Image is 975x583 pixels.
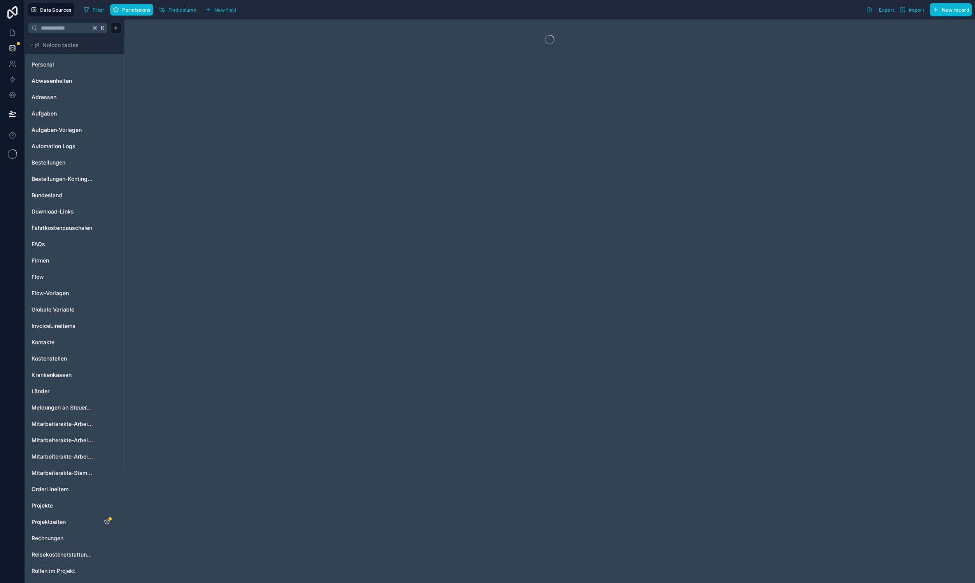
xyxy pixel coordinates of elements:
div: Projektzeiten [28,516,121,528]
span: Filter [93,7,105,13]
span: Aufgaben-Vorlagen [32,126,82,134]
span: Kontakte [32,338,54,346]
button: Export [864,3,897,16]
span: Flow-Vorlagen [32,289,69,297]
span: Abwesenheiten [32,77,72,85]
button: Permissions [110,4,153,16]
span: Noloco tables [42,41,79,49]
div: Kontakte [28,336,121,348]
span: Find column [168,7,196,13]
div: Reisekostenerstattung Rate [28,548,121,561]
span: Projekte [32,502,53,509]
span: Kostenstellen [32,355,67,362]
div: Meldungen an Steuerberatung [28,401,121,414]
a: Kostenstellen [32,355,95,362]
span: InvoiceLineItems [32,322,75,330]
span: Rechnungen [32,534,63,542]
a: Länder [32,387,95,395]
div: Mitarbeiterakte-Arbeitszeiten-Arbeitstage [28,450,121,463]
span: Flow [32,273,44,281]
div: Flow [28,271,121,283]
a: Krankenkassen [32,371,95,379]
span: Projektzeiten [32,518,66,526]
span: New record [942,7,969,13]
div: Krankenkassen [28,369,121,381]
div: Firmen [28,254,121,267]
a: InvoiceLineItems [32,322,95,330]
div: Mitarbeiterakte-Arbeitsort [28,418,121,430]
a: Projektzeiten [32,518,95,526]
a: Automation Logs [32,142,95,150]
div: Aufgaben [28,107,121,120]
div: Personal [28,58,121,71]
div: Mitarbeiterakte-Arbeitszeiten [28,434,121,446]
span: Länder [32,387,49,395]
div: Aufgaben-Vorlagen [28,124,121,136]
a: Flow-Vorlagen [32,289,95,297]
a: Mitarbeiterakte-Stammdaten [32,469,95,477]
a: Bestellungen-Kontingente [32,175,95,183]
button: Import [897,3,927,16]
span: Automation Logs [32,142,75,150]
button: Data Sources [28,3,74,16]
a: Rechnungen [32,534,95,542]
div: Globale Variable [28,303,121,316]
a: Fahrtkostenpauschalen [32,224,95,232]
a: Firmen [32,257,95,264]
span: Mitarbeiterakte-Arbeitszeiten [32,436,95,444]
span: Permissions [122,7,150,13]
div: Adressen [28,91,121,103]
div: Bestellungen-Kontingente [28,173,121,185]
a: New record [927,3,972,16]
div: Bestellungen [28,156,121,169]
button: Find column [156,4,199,16]
div: FAQs [28,238,121,250]
a: Download-Links [32,208,95,215]
a: FAQs [32,240,95,248]
span: FAQs [32,240,45,248]
a: Mitarbeiterakte-Arbeitszeiten-Arbeitstage [32,453,95,460]
a: Bestellungen [32,159,95,166]
a: Reisekostenerstattung Rate [32,551,95,558]
span: Download-Links [32,208,74,215]
span: Bundesland [32,191,62,199]
a: Projekte [32,502,95,509]
div: InvoiceLineItems [28,320,121,332]
a: Personal [32,61,95,68]
div: Fahrtkostenpauschalen [28,222,121,234]
span: Import [909,7,924,13]
a: Mitarbeiterakte-Arbeitsort [32,420,95,428]
div: Rollen im Projekt [28,565,121,577]
span: Globale Variable [32,306,74,313]
button: New record [930,3,972,16]
div: OrderLineItem [28,483,121,495]
div: Abwesenheiten [28,75,121,87]
a: Aufgaben [32,110,95,117]
span: K [100,25,105,31]
span: Personal [32,61,54,68]
span: Rollen im Projekt [32,567,75,575]
div: Projekte [28,499,121,512]
span: OrderLineItem [32,485,68,493]
div: Bundesland [28,189,121,201]
button: Filter [81,4,107,16]
span: Data Sources [40,7,72,13]
span: Export [879,7,894,13]
span: Bestellungen [32,159,65,166]
span: New field [214,7,237,13]
a: Globale Variable [32,306,95,313]
a: Aufgaben-Vorlagen [32,126,95,134]
button: Noloco tables [28,40,117,51]
a: Permissions [110,4,156,16]
div: Mitarbeiterakte-Stammdaten [28,467,121,479]
div: Download-Links [28,205,121,218]
div: Länder [28,385,121,397]
a: Adressen [32,93,95,101]
a: Meldungen an Steuerberatung [32,404,95,411]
